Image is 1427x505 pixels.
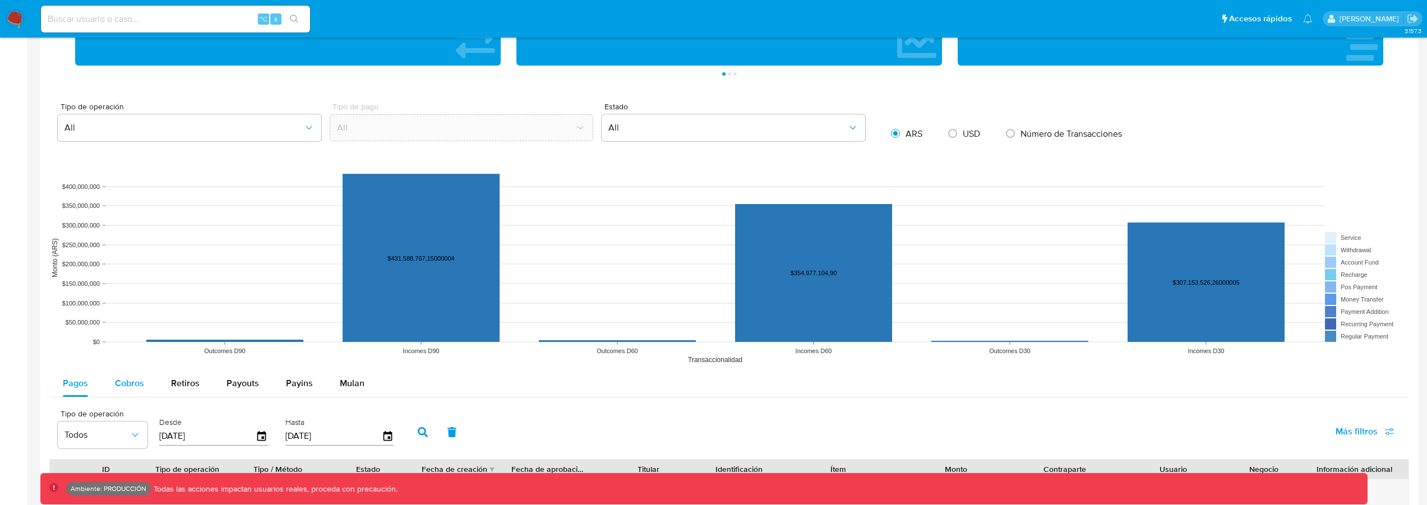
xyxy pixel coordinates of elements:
[1405,26,1421,35] span: 3.157.3
[1229,13,1292,25] span: Accesos rápidos
[41,12,310,26] input: Buscar usuario o caso...
[274,13,278,24] span: s
[1340,13,1403,24] p: kevin.palacios@mercadolibre.com
[1303,14,1313,24] a: Notificaciones
[259,13,267,24] span: ⌥
[283,11,306,27] button: search-icon
[1407,13,1419,25] a: Salir
[71,487,146,491] p: Ambiente: PRODUCCIÓN
[151,484,398,494] p: Todas las acciones impactan usuarios reales, proceda con precaución.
